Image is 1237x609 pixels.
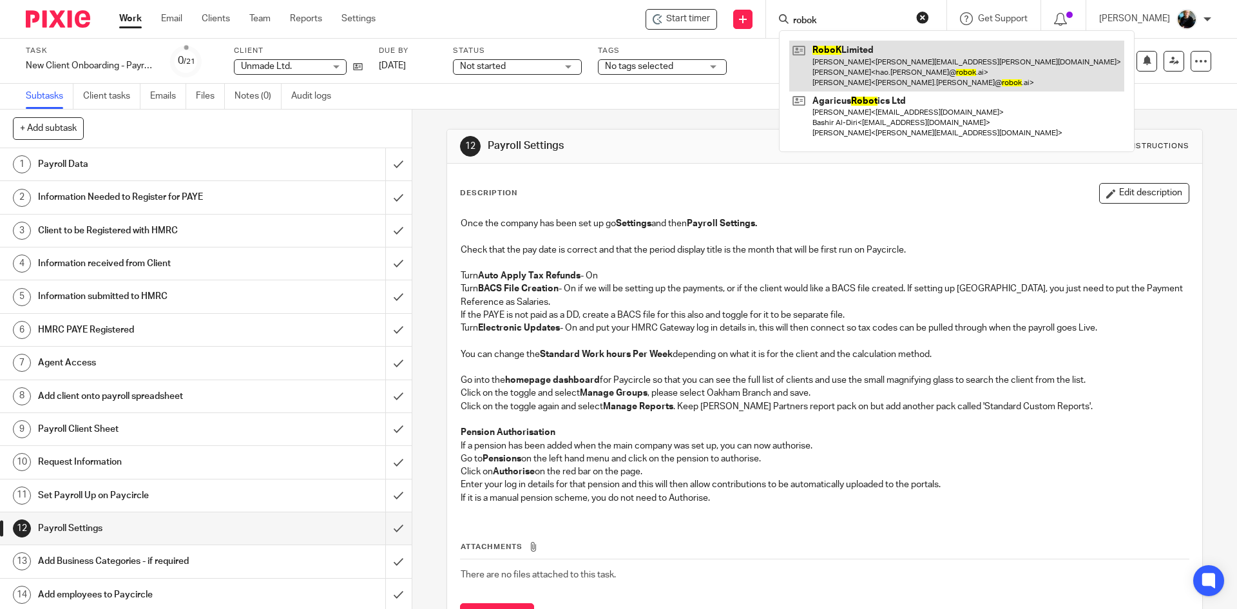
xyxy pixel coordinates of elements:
strong: BACS File Creation [478,284,559,293]
h1: Client to be Registered with HMRC [38,221,261,240]
div: 4 [13,255,31,273]
label: Due by [379,46,437,56]
p: Turn - On if we will be setting up the payments, or if the client would like a BACS file created.... [461,282,1188,309]
h1: Payroll Client Sheet [38,420,261,439]
a: Team [249,12,271,25]
button: Edit description [1099,183,1189,204]
h1: Agent Access [38,353,261,372]
h1: Payroll Data [38,155,261,174]
div: 12 [460,136,481,157]
p: Once the company has been set up go and then [461,217,1188,230]
div: 7 [13,354,31,372]
strong: Manage Reports [603,402,673,411]
h1: Add Business Categories - if required [38,552,261,571]
h1: Set Payroll Up on Paycircle [38,486,261,505]
p: If a pension has been added when the main company was set up, you can now authorise. [461,440,1188,452]
p: Go to on the left hand menu and click on the pension to authorise. [461,452,1188,465]
a: Notes (0) [235,84,282,109]
span: Unmade Ltd. [241,62,292,71]
div: 1 [13,155,31,173]
div: 9 [13,420,31,438]
button: Clear [916,11,929,24]
h1: Information Needed to Register for PAYE [38,188,261,207]
p: Turn - On [461,269,1188,282]
div: 5 [13,288,31,306]
h1: Add client onto payroll spreadsheet [38,387,261,406]
span: Start timer [666,12,710,26]
span: Not started [460,62,506,71]
div: Unmade Ltd. - New Client Onboarding - Payroll Paycircle [646,9,717,30]
small: /21 [184,58,195,65]
h1: HMRC PAYE Registered [38,320,261,340]
p: You can change the depending on what it is for the client and the calculation method. [461,348,1188,361]
strong: Settings [616,219,651,228]
div: 6 [13,321,31,339]
p: Click on the toggle and select , please select Oakham Branch and save. [461,387,1188,400]
h1: Request Information [38,452,261,472]
strong: Authorise [493,467,535,476]
strong: homepage dashboard [505,376,600,385]
p: Description [460,188,517,198]
div: 3 [13,222,31,240]
div: Instructions [1127,141,1189,151]
h1: Add employees to Paycircle [38,585,261,604]
strong: Auto Apply Tax Refunds [478,271,580,280]
p: [PERSON_NAME] [1099,12,1170,25]
p: Turn - On and put your HMRC Gateway log in details in, this will then connect so tax codes can be... [461,322,1188,334]
strong: Standard Work hours Per Week [540,350,673,359]
h1: Payroll Settings [488,139,852,153]
div: 2 [13,189,31,207]
span: [DATE] [379,61,406,70]
h1: Information received from Client [38,254,261,273]
p: Check that the pay date is correct and that the period display title is the month that will be fi... [461,244,1188,256]
span: Attachments [461,543,523,550]
label: Tags [598,46,727,56]
strong: Pension Authorisation [461,428,555,437]
div: 10 [13,453,31,471]
input: Search [792,15,908,27]
img: Pixie [26,10,90,28]
div: 12 [13,519,31,537]
label: Client [234,46,363,56]
p: If the PAYE is not paid as a DD, create a BACS file for this also and toggle for it to be separat... [461,309,1188,322]
h1: Payroll Settings [38,519,261,538]
strong: Manage Groups [580,389,647,398]
div: 0 [178,53,195,68]
p: Click on on the red bar on the page. [461,465,1188,478]
a: Client tasks [83,84,140,109]
span: No tags selected [605,62,673,71]
label: Status [453,46,582,56]
strong: Pensions [483,454,521,463]
div: 14 [13,586,31,604]
strong: Electronic Updates [478,324,560,333]
a: Reports [290,12,322,25]
h1: Information submitted to HMRC [38,287,261,306]
label: Task [26,46,155,56]
strong: Payroll Settings. [687,219,757,228]
span: There are no files attached to this task. [461,570,616,579]
a: Settings [341,12,376,25]
img: nicky-partington.jpg [1176,9,1197,30]
a: Emails [150,84,186,109]
span: Get Support [978,14,1028,23]
button: + Add subtask [13,117,84,139]
a: Email [161,12,182,25]
p: Click on the toggle again and select . Keep [PERSON_NAME] Partners report pack on but add another... [461,400,1188,413]
a: Clients [202,12,230,25]
div: 13 [13,552,31,570]
p: Go into the for Paycircle so that you can see the full list of clients and use the small magnifyi... [461,374,1188,387]
p: Enter your log in details for that pension and this will then allow contributions to be automatic... [461,478,1188,491]
div: 8 [13,387,31,405]
div: New Client Onboarding - Payroll Paycircle [26,59,155,72]
a: Audit logs [291,84,341,109]
a: Work [119,12,142,25]
div: 11 [13,487,31,505]
a: Subtasks [26,84,73,109]
a: Files [196,84,225,109]
p: If it is a manual pension scheme, you do not need to Authorise. [461,492,1188,505]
